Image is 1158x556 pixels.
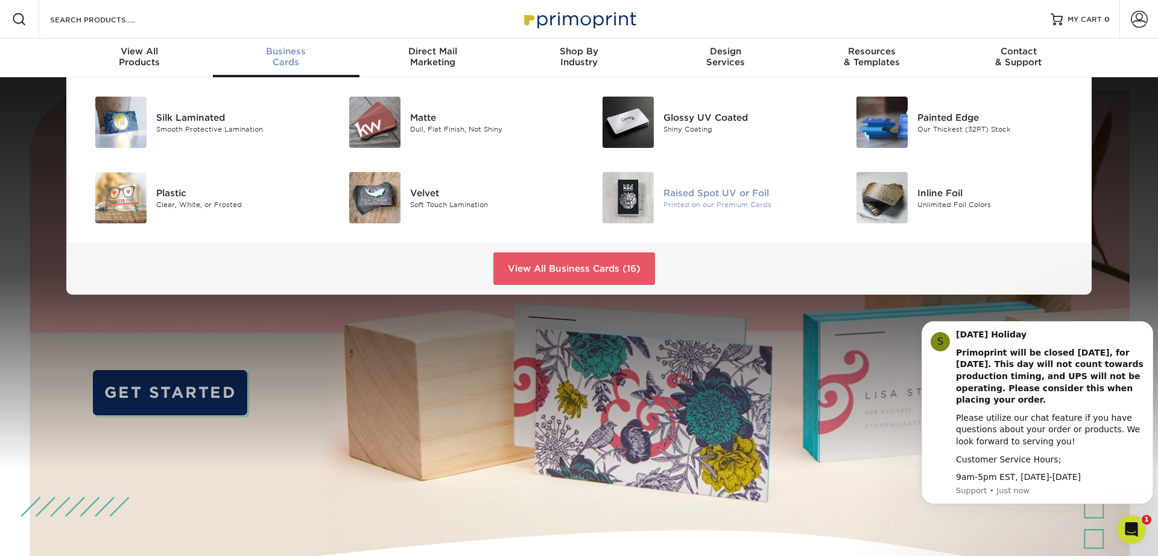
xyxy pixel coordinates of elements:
span: Direct Mail [359,46,506,57]
div: & Support [945,46,1092,68]
div: Silk Laminated [156,110,316,124]
a: Direct MailMarketing [359,39,506,77]
input: SEARCH PRODUCTS..... [49,12,166,27]
div: Industry [506,46,653,68]
div: Matte [410,110,570,124]
span: Business [213,46,359,57]
a: BusinessCards [213,39,359,77]
div: Raised Spot UV or Foil [663,186,823,199]
span: 1 [1142,515,1151,525]
a: Painted Edge Business Cards Painted Edge Our Thickest (32PT) Stock [842,92,1078,153]
div: Our Thickest (32PT) Stock [917,124,1077,134]
a: Plastic Business Cards Plastic Clear, White, or Frosted [81,167,317,228]
div: Unlimited Foil Colors [917,199,1077,209]
a: View AllProducts [66,39,213,77]
div: Shiny Coating [663,124,823,134]
div: Services [652,46,799,68]
div: Glossy UV Coated [663,110,823,124]
div: Printed on our Premium Cards [663,199,823,209]
a: Inline Foil Business Cards Inline Foil Unlimited Foil Colors [842,167,1078,228]
img: Plastic Business Cards [95,172,147,223]
span: Contact [945,46,1092,57]
img: Painted Edge Business Cards [856,97,908,148]
img: Inline Foil Business Cards [856,172,908,223]
img: Velvet Business Cards [349,172,400,223]
a: Shop ByIndustry [506,39,653,77]
span: Design [652,46,799,57]
span: View All [66,46,213,57]
div: Products [66,46,213,68]
a: Velvet Business Cards Velvet Soft Touch Lamination [335,167,571,228]
iframe: Intercom live chat [1117,515,1146,544]
a: Resources& Templates [799,39,945,77]
div: & Templates [799,46,945,68]
div: Clear, White, or Frosted [156,199,316,209]
img: Raised Spot UV or Foil Business Cards [603,172,654,223]
div: Cards [213,46,359,68]
a: Glossy UV Coated Business Cards Glossy UV Coated Shiny Coating [588,92,824,153]
img: Primoprint [519,6,639,32]
img: Silk Laminated Business Cards [95,97,147,148]
img: Matte Business Cards [349,97,400,148]
iframe: Google Customer Reviews [3,519,103,552]
div: Plastic [156,186,316,199]
a: Raised Spot UV or Foil Business Cards Raised Spot UV or Foil Printed on our Premium Cards [588,167,824,228]
span: 0 [1104,15,1110,24]
a: Contact& Support [945,39,1092,77]
span: Resources [799,46,945,57]
span: MY CART [1068,14,1102,25]
img: Glossy UV Coated Business Cards [603,97,654,148]
div: Inline Foil [917,186,1077,199]
a: Silk Laminated Business Cards Silk Laminated Smooth Protective Lamination [81,92,317,153]
div: Velvet [410,186,570,199]
iframe: Intercom notifications message [917,303,1158,523]
div: Smooth Protective Lamination [156,124,316,134]
div: Marketing [359,46,506,68]
a: Matte Business Cards Matte Dull, Flat Finish, Not Shiny [335,92,571,153]
div: Dull, Flat Finish, Not Shiny [410,124,570,134]
a: DesignServices [652,39,799,77]
div: Painted Edge [917,110,1077,124]
div: Soft Touch Lamination [410,199,570,209]
span: Shop By [506,46,653,57]
a: View All Business Cards (16) [493,252,655,285]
